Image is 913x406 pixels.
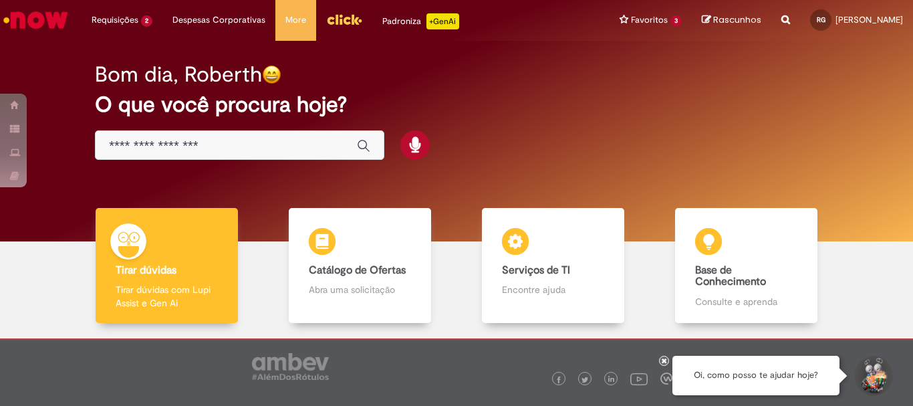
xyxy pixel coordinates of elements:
div: Padroniza [382,13,459,29]
span: [PERSON_NAME] [835,14,903,25]
span: Rascunhos [713,13,761,26]
h2: O que você procura hoje? [95,93,818,116]
img: logo_footer_ambev_rotulo_gray.png [252,353,329,380]
p: +GenAi [426,13,459,29]
span: Requisições [92,13,138,27]
span: Despesas Corporativas [172,13,265,27]
h2: Bom dia, Roberth [95,63,262,86]
a: Rascunhos [702,14,761,27]
a: Tirar dúvidas Tirar dúvidas com Lupi Assist e Gen Ai [70,208,263,324]
img: logo_footer_twitter.png [581,377,588,383]
img: logo_footer_linkedin.png [608,376,615,384]
span: 3 [670,15,682,27]
a: Catálogo de Ofertas Abra uma solicitação [263,208,456,324]
span: 2 [141,15,152,27]
a: Serviços de TI Encontre ajuda [456,208,650,324]
p: Consulte e aprenda [695,295,797,308]
a: Base de Conhecimento Consulte e aprenda [650,208,843,324]
img: logo_footer_youtube.png [630,370,648,387]
div: Oi, como posso te ajudar hoje? [672,356,839,395]
b: Tirar dúvidas [116,264,176,277]
b: Serviços de TI [502,264,570,277]
span: Favoritos [631,13,668,27]
span: RG [817,15,825,24]
button: Iniciar Conversa de Suporte [853,356,893,396]
b: Base de Conhecimento [695,264,766,289]
p: Abra uma solicitação [309,283,410,296]
img: logo_footer_facebook.png [555,377,562,383]
b: Catálogo de Ofertas [309,264,406,277]
img: click_logo_yellow_360x200.png [326,9,362,29]
span: More [285,13,306,27]
img: logo_footer_workplace.png [660,373,672,385]
p: Encontre ajuda [502,283,604,296]
img: happy-face.png [262,65,281,84]
p: Tirar dúvidas com Lupi Assist e Gen Ai [116,283,217,310]
img: ServiceNow [1,7,70,33]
